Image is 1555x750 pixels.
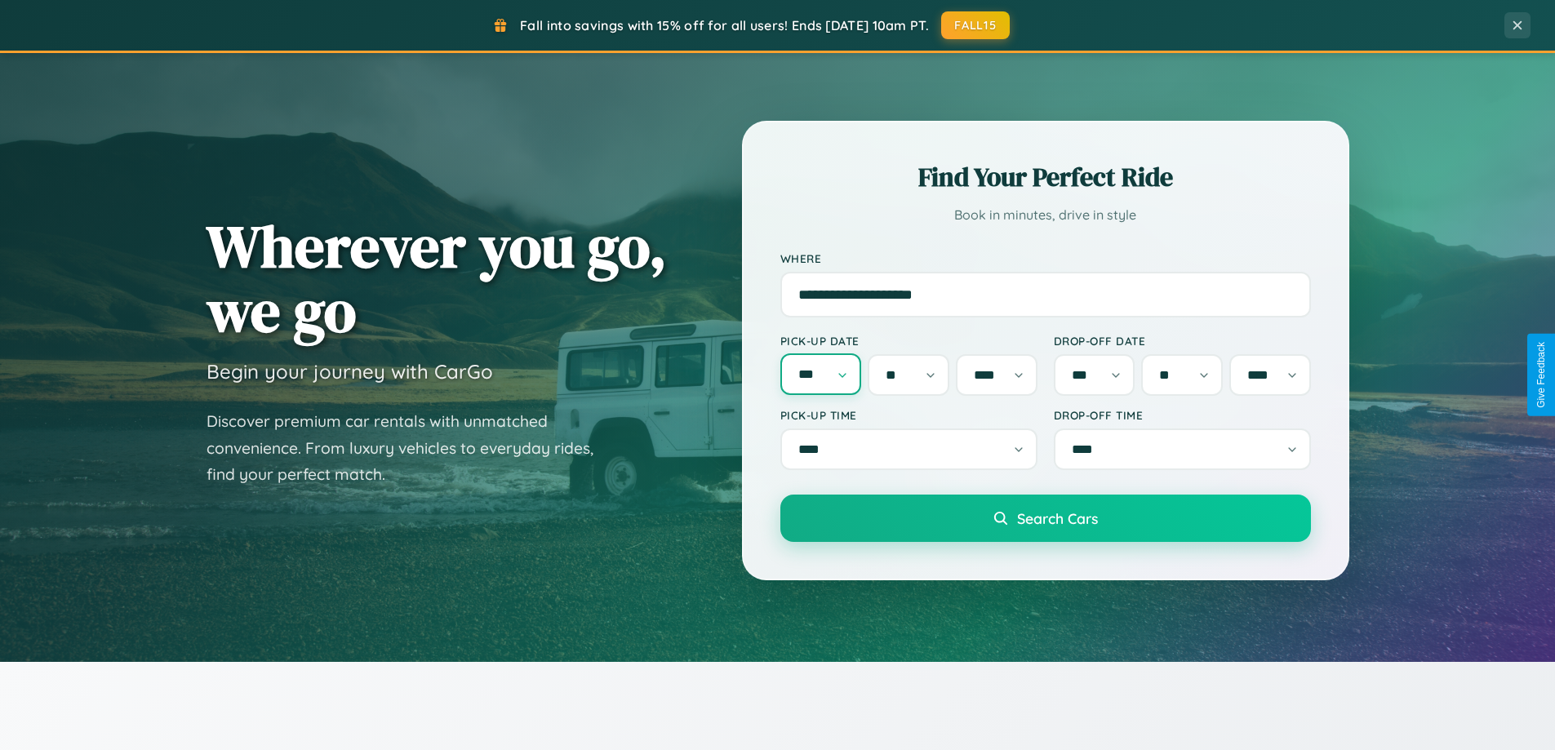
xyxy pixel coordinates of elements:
[780,251,1311,265] label: Where
[520,17,929,33] span: Fall into savings with 15% off for all users! Ends [DATE] 10am PT.
[780,159,1311,195] h2: Find Your Perfect Ride
[207,408,615,488] p: Discover premium car rentals with unmatched convenience. From luxury vehicles to everyday rides, ...
[207,214,667,343] h1: Wherever you go, we go
[1054,408,1311,422] label: Drop-off Time
[1017,509,1098,527] span: Search Cars
[780,408,1037,422] label: Pick-up Time
[780,495,1311,542] button: Search Cars
[1535,342,1547,408] div: Give Feedback
[207,359,493,384] h3: Begin your journey with CarGo
[1054,334,1311,348] label: Drop-off Date
[941,11,1010,39] button: FALL15
[780,203,1311,227] p: Book in minutes, drive in style
[780,334,1037,348] label: Pick-up Date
